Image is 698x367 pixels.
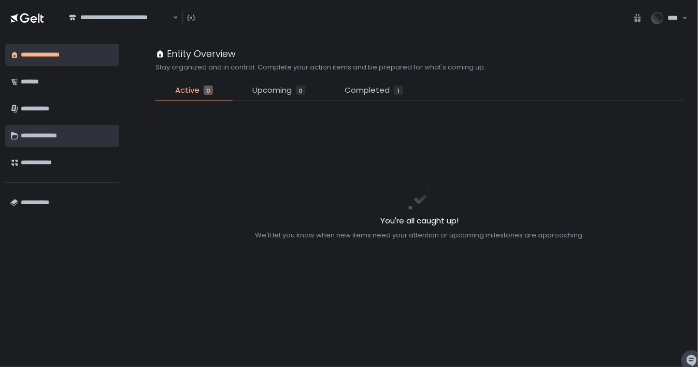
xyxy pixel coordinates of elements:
h2: Stay organized and in control. Complete your action items and be prepared for what's coming up. [155,63,486,72]
span: Completed [345,84,390,96]
span: Active [175,84,200,96]
h2: You're all caught up! [255,215,584,227]
span: Upcoming [252,84,292,96]
div: Search for option [62,7,178,29]
div: 1 [394,86,403,95]
div: We'll let you know when new items need your attention or upcoming milestones are approaching. [255,231,584,240]
div: Entity Overview [155,47,236,61]
div: 0 [204,86,213,95]
input: Search for option [69,22,172,33]
div: 0 [296,86,305,95]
